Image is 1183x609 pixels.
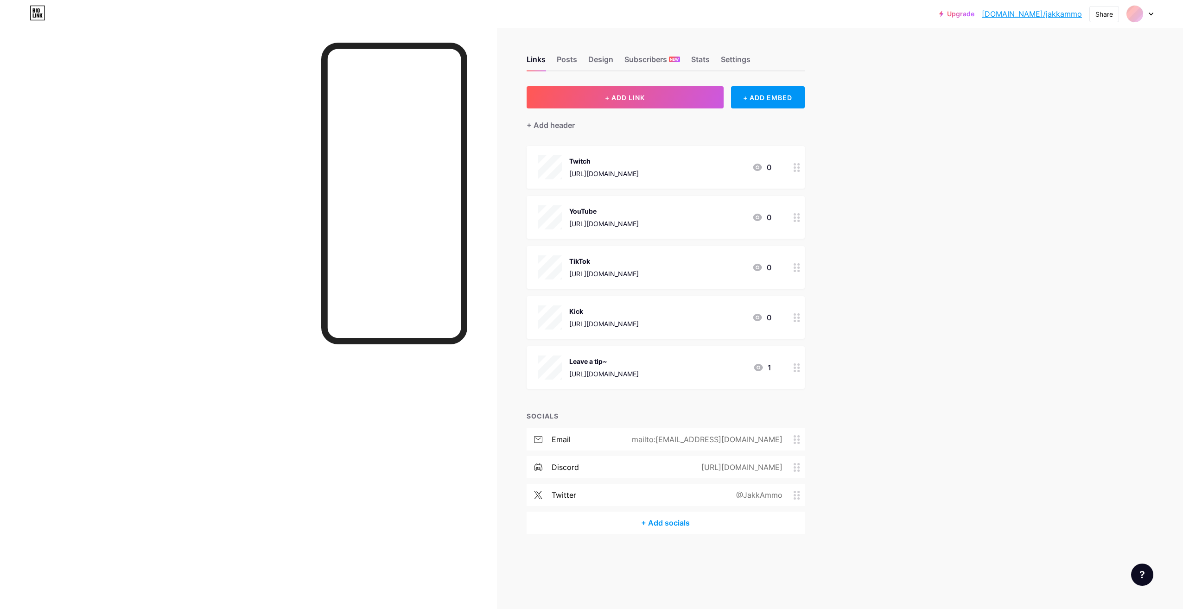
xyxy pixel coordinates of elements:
div: Kick [569,306,639,316]
div: TikTok [569,256,639,266]
div: [URL][DOMAIN_NAME] [569,369,639,379]
div: 0 [752,212,771,223]
div: 0 [752,312,771,323]
div: + ADD EMBED [731,86,805,108]
button: + ADD LINK [527,86,724,108]
div: discord [552,462,579,473]
div: Settings [721,54,751,70]
div: 0 [752,162,771,173]
div: twitter [552,489,576,501]
div: [URL][DOMAIN_NAME] [569,269,639,279]
div: Leave a tip~ [569,356,639,366]
div: SOCIALS [527,411,805,421]
div: [URL][DOMAIN_NAME] [569,219,639,228]
div: Links [527,54,546,70]
div: email [552,434,571,445]
div: 1 [753,362,771,373]
div: Share [1095,9,1113,19]
div: Posts [557,54,577,70]
div: Twitch [569,156,639,166]
a: Upgrade [939,10,974,18]
div: Design [588,54,613,70]
div: [URL][DOMAIN_NAME] [569,169,639,178]
div: + Add header [527,120,575,131]
div: YouTube [569,206,639,216]
span: NEW [670,57,679,62]
div: 0 [752,262,771,273]
div: [URL][DOMAIN_NAME] [687,462,794,473]
span: + ADD LINK [605,94,645,101]
div: [URL][DOMAIN_NAME] [569,319,639,329]
div: + Add socials [527,512,805,534]
div: Stats [691,54,710,70]
div: Subscribers [624,54,680,70]
div: mailto:[EMAIL_ADDRESS][DOMAIN_NAME] [617,434,794,445]
a: [DOMAIN_NAME]/jakkammo [982,8,1082,19]
div: @JakkAmmo [721,489,794,501]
